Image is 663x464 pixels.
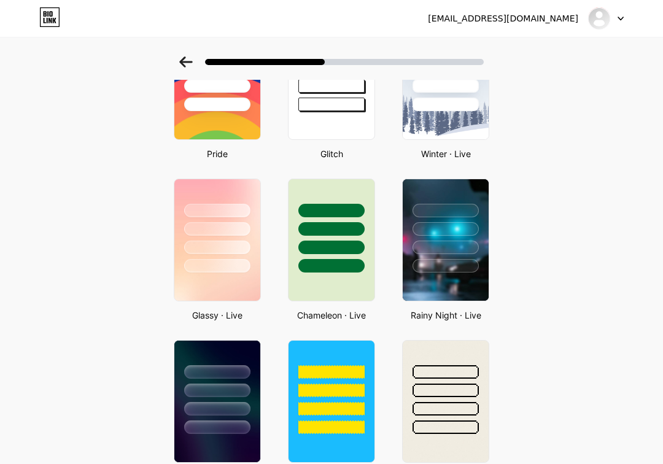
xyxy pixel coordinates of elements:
[398,147,493,160] div: Winter · Live
[428,12,578,25] div: [EMAIL_ADDRESS][DOMAIN_NAME]
[284,147,379,160] div: Glitch
[587,7,611,30] img: 221ra12i
[170,147,265,160] div: Pride
[284,309,379,322] div: Chameleon · Live
[398,309,493,322] div: Rainy Night · Live
[170,309,265,322] div: Glassy · Live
